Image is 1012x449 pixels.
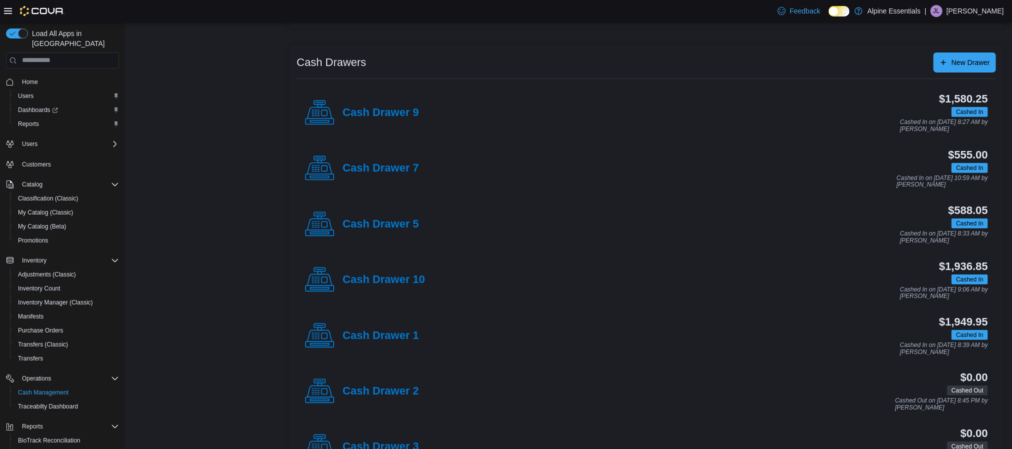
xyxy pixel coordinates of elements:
button: Transfers [10,351,123,365]
span: Operations [18,372,119,384]
p: Alpine Essentials [868,5,921,17]
span: Cashed In [956,219,984,228]
button: Customers [2,157,123,171]
button: Promotions [10,233,123,247]
span: Inventory Manager (Classic) [18,298,93,306]
span: Manifests [18,312,43,320]
a: Feedback [774,1,824,21]
span: Dashboards [14,104,119,116]
button: Purchase Orders [10,323,123,337]
h4: Cash Drawer 1 [343,329,419,342]
a: Inventory Count [14,282,64,294]
button: Transfers (Classic) [10,337,123,351]
h3: $1,580.25 [939,93,988,105]
button: Cash Management [10,385,123,399]
h3: Cash Drawers [297,56,366,68]
button: Operations [2,371,123,385]
a: My Catalog (Beta) [14,220,70,232]
span: Cash Management [14,386,119,398]
span: Inventory Count [14,282,119,294]
a: Home [18,76,42,88]
h4: Cash Drawer 2 [343,385,419,398]
button: Inventory [18,254,50,266]
button: Manifests [10,309,123,323]
input: Dark Mode [829,6,850,16]
button: Adjustments (Classic) [10,267,123,281]
span: Cashed In [956,275,984,284]
span: Home [18,75,119,88]
h3: $555.00 [949,149,988,161]
button: Users [2,137,123,151]
h3: $0.00 [961,427,988,439]
span: My Catalog (Classic) [18,208,73,216]
span: Customers [18,158,119,170]
button: New Drawer [934,52,996,72]
button: My Catalog (Beta) [10,219,123,233]
span: Cashed In [952,274,988,284]
span: Customers [22,160,51,168]
a: Traceabilty Dashboard [14,400,82,412]
span: JL [934,5,940,17]
span: Users [18,92,33,100]
span: Transfers (Classic) [18,340,68,348]
a: My Catalog (Classic) [14,206,77,218]
span: Transfers [14,352,119,364]
a: Inventory Manager (Classic) [14,296,97,308]
span: My Catalog (Classic) [14,206,119,218]
p: Cashed In on [DATE] 8:27 AM by [PERSON_NAME] [900,119,988,132]
a: Reports [14,118,43,130]
h4: Cash Drawer 10 [343,273,425,286]
span: Operations [22,374,51,382]
button: BioTrack Reconciliation [10,433,123,447]
span: Cashed In [952,163,988,173]
a: Transfers [14,352,47,364]
span: Cashed In [952,330,988,340]
span: Dashboards [18,106,58,114]
span: Manifests [14,310,119,322]
span: Inventory [22,256,46,264]
span: Reports [14,118,119,130]
button: Classification (Classic) [10,191,123,205]
span: BioTrack Reconciliation [14,434,119,446]
span: BioTrack Reconciliation [18,436,80,444]
span: Cashed Out [952,386,984,395]
button: Catalog [18,178,46,190]
h3: $1,949.95 [939,316,988,328]
span: Promotions [14,234,119,246]
p: [PERSON_NAME] [947,5,1004,17]
h3: $0.00 [961,371,988,383]
p: Cashed In on [DATE] 9:06 AM by [PERSON_NAME] [900,286,988,300]
p: | [925,5,927,17]
button: Operations [18,372,55,384]
span: Cashed In [956,163,984,172]
span: Reports [18,120,39,128]
div: Jaz Lorentzen [931,5,943,17]
a: Classification (Classic) [14,192,82,204]
h3: $1,936.85 [939,260,988,272]
span: Inventory Count [18,284,60,292]
span: Adjustments (Classic) [14,268,119,280]
a: Dashboards [14,104,62,116]
span: Adjustments (Classic) [18,270,76,278]
span: Transfers [18,354,43,362]
a: Promotions [14,234,52,246]
span: Reports [18,420,119,432]
a: Adjustments (Classic) [14,268,80,280]
a: BioTrack Reconciliation [14,434,84,446]
h4: Cash Drawer 5 [343,218,419,231]
p: Cashed Out on [DATE] 8:45 PM by [PERSON_NAME] [895,397,988,411]
button: My Catalog (Classic) [10,205,123,219]
h4: Cash Drawer 7 [343,162,419,175]
span: My Catalog (Beta) [14,220,119,232]
a: Cash Management [14,386,72,398]
span: Cashed In [952,107,988,117]
button: Catalog [2,177,123,191]
span: Traceabilty Dashboard [14,400,119,412]
button: Inventory [2,253,123,267]
span: Catalog [22,180,42,188]
p: Cashed In on [DATE] 8:39 AM by [PERSON_NAME] [900,342,988,355]
span: Purchase Orders [14,324,119,336]
p: Cashed In on [DATE] 8:33 AM by [PERSON_NAME] [900,230,988,244]
button: Traceabilty Dashboard [10,399,123,413]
